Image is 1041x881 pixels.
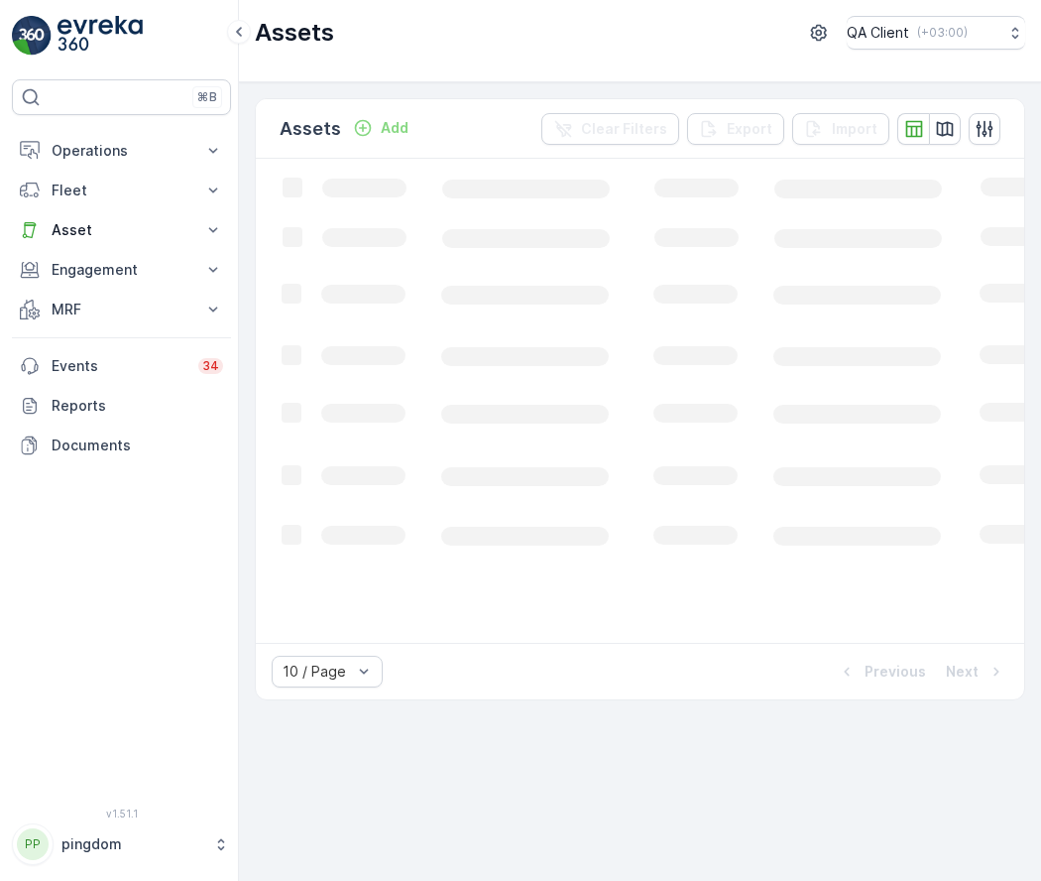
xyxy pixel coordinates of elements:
[12,386,231,426] a: Reports
[727,119,772,139] p: Export
[12,171,231,210] button: Fleet
[12,346,231,386] a: Events34
[687,113,784,145] button: Export
[17,828,49,860] div: PP
[847,23,909,43] p: QA Client
[835,660,928,684] button: Previous
[944,660,1008,684] button: Next
[12,131,231,171] button: Operations
[12,16,52,56] img: logo
[52,396,223,416] p: Reports
[12,250,231,290] button: Engagement
[202,358,219,374] p: 34
[52,436,223,455] p: Documents
[12,808,231,819] span: v 1.51.1
[792,113,889,145] button: Import
[255,17,334,49] p: Assets
[847,16,1025,50] button: QA Client(+03:00)
[197,89,217,105] p: ⌘B
[917,25,968,41] p: ( +03:00 )
[832,119,877,139] p: Import
[52,141,191,161] p: Operations
[52,260,191,280] p: Engagement
[52,300,191,319] p: MRF
[52,220,191,240] p: Asset
[345,116,416,140] button: Add
[52,181,191,200] p: Fleet
[946,662,979,682] p: Next
[58,16,143,56] img: logo_light-DOdMpM7g.png
[52,356,186,376] p: Events
[865,662,926,682] p: Previous
[61,834,203,854] p: pingdom
[12,823,231,865] button: PPpingdom
[280,115,341,143] p: Assets
[12,426,231,465] a: Documents
[12,290,231,329] button: MRF
[541,113,679,145] button: Clear Filters
[381,118,408,138] p: Add
[581,119,667,139] p: Clear Filters
[12,210,231,250] button: Asset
